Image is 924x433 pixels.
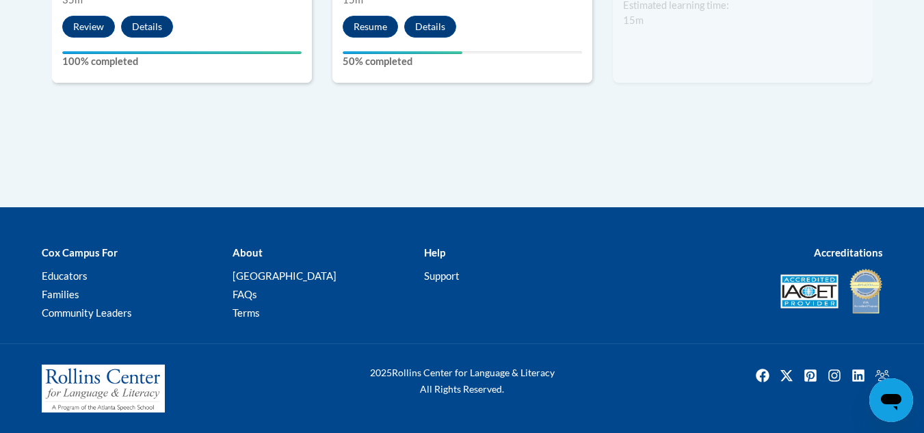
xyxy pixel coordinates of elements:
a: FAQs [233,288,257,300]
iframe: Button to launch messaging window [869,378,913,422]
a: Linkedin [847,365,869,386]
a: Facebook [752,365,774,386]
label: 50% completed [343,54,582,69]
img: Accredited IACET® Provider [780,274,839,309]
button: Details [121,16,173,38]
img: Facebook group icon [871,365,893,386]
a: Twitter [776,365,797,386]
img: Pinterest icon [800,365,821,386]
div: Your progress [62,51,302,54]
span: 15m [623,14,644,26]
a: Families [42,288,79,300]
img: Twitter icon [776,365,797,386]
img: Rollins Center for Language & Literacy - A Program of the Atlanta Speech School [42,365,165,412]
button: Resume [343,16,398,38]
a: Instagram [823,365,845,386]
a: Support [424,270,460,282]
img: Facebook icon [752,365,774,386]
img: LinkedIn icon [847,365,869,386]
b: About [233,246,263,259]
button: Details [404,16,456,38]
label: 100% completed [62,54,302,69]
div: Your progress [343,51,462,54]
a: Pinterest [800,365,821,386]
a: Terms [233,306,260,319]
button: Review [62,16,115,38]
span: 2025 [370,367,392,378]
a: [GEOGRAPHIC_DATA] [233,270,336,282]
a: Educators [42,270,88,282]
div: Rollins Center for Language & Literacy All Rights Reserved. [319,365,606,397]
a: Community Leaders [42,306,132,319]
img: Instagram icon [823,365,845,386]
img: IDA® Accredited [849,267,883,315]
b: Cox Campus For [42,246,118,259]
b: Help [424,246,445,259]
b: Accreditations [814,246,883,259]
a: Facebook Group [871,365,893,386]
